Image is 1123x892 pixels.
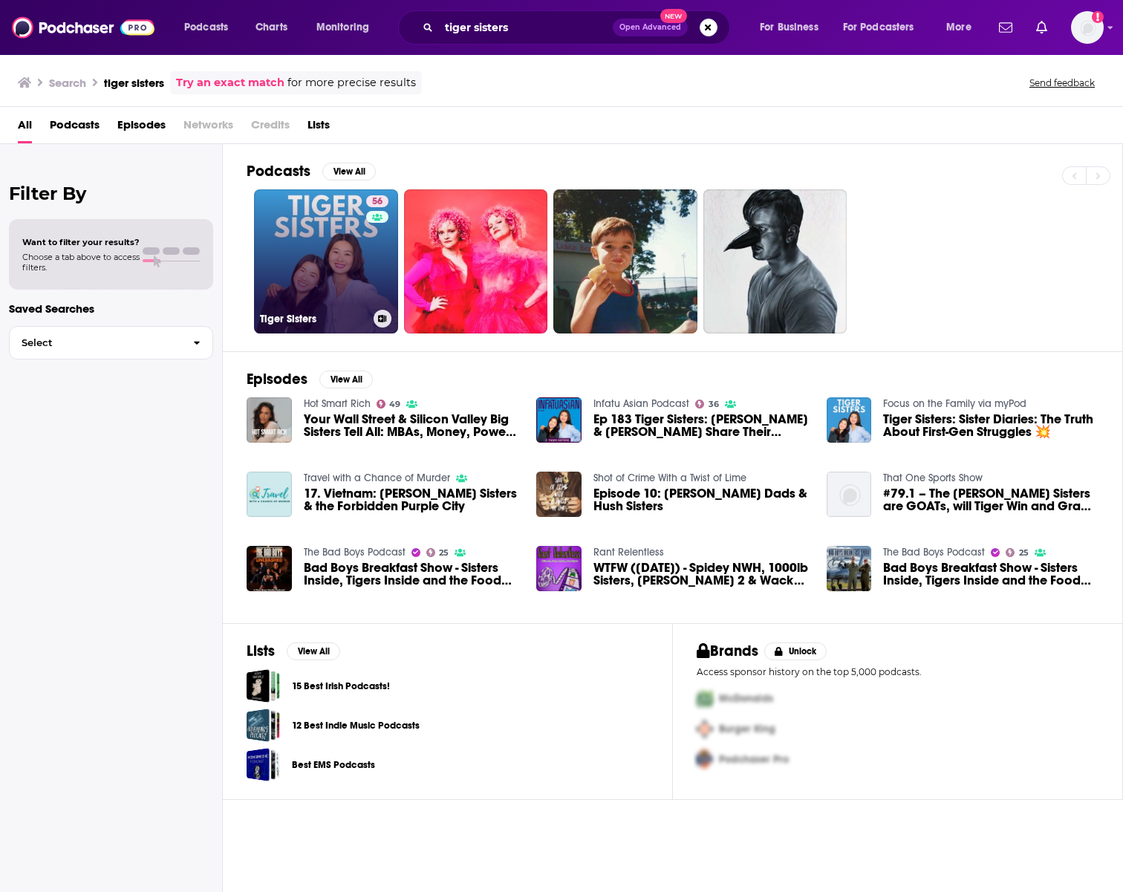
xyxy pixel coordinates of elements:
[117,113,166,143] span: Episodes
[9,302,213,316] p: Saved Searches
[536,397,582,443] img: Ep 183 Tiger Sisters: Jean & Cherie Luo Share Their Journey From the Ivy League to Podcasting
[827,546,872,591] img: Bad Boys Breakfast Show - Sisters Inside, Tigers Inside and the Food Inside!
[251,113,290,143] span: Credits
[1071,11,1104,44] span: Logged in as evankrask
[306,16,388,39] button: open menu
[50,113,100,143] span: Podcasts
[322,163,376,180] button: View All
[9,326,213,359] button: Select
[247,370,373,388] a: EpisodesView All
[613,19,688,36] button: Open AdvancedNew
[22,237,140,247] span: Want to filter your results?
[760,17,818,38] span: For Business
[593,413,809,438] a: Ep 183 Tiger Sisters: Jean & Cherie Luo Share Their Journey From the Ivy League to Podcasting
[10,338,181,348] span: Select
[287,642,340,660] button: View All
[304,413,519,438] a: Your Wall Street & Silicon Valley Big Sisters Tell All: MBAs, Money, Power & Startup Lore (With T...
[307,113,330,143] a: Lists
[749,16,837,39] button: open menu
[255,17,287,38] span: Charts
[883,561,1098,587] a: Bad Boys Breakfast Show - Sisters Inside, Tigers Inside and the Food Inside!
[883,487,1098,512] span: #79.1 – The [PERSON_NAME] Sisters are GOATs, will Tiger Win and Grab Bag
[843,17,914,38] span: For Podcasters
[691,744,719,775] img: Third Pro Logo
[719,692,773,705] span: McDonalds
[104,76,164,90] h3: tiger sisters
[1092,11,1104,23] svg: Add a profile image
[377,400,401,408] a: 49
[691,683,719,714] img: First Pro Logo
[319,371,373,388] button: View All
[883,413,1098,438] a: Tiger Sisters: Sister Diaries: The Truth About First-Gen Struggles 💥
[833,16,936,39] button: open menu
[292,678,390,694] a: 15 Best Irish Podcasts!
[660,9,687,23] span: New
[246,16,296,39] a: Charts
[247,546,292,591] img: Bad Boys Breakfast Show - Sisters Inside, Tigers Inside and the Food Inside!
[412,10,744,45] div: Search podcasts, credits, & more...
[593,561,809,587] span: WTFW ([DATE]) - Spidey NWH, 1000lb Sisters, [PERSON_NAME] 2 & Wacky News
[1006,548,1029,557] a: 25
[593,413,809,438] span: Ep 183 Tiger Sisters: [PERSON_NAME] & [PERSON_NAME] Share Their Journey From the Ivy League to Po...
[174,16,247,39] button: open menu
[883,472,983,484] a: That One Sports Show
[184,17,228,38] span: Podcasts
[697,642,758,660] h2: Brands
[304,561,519,587] a: Bad Boys Breakfast Show - Sisters Inside, Tigers Inside and the Food Inside!
[827,472,872,517] a: #79.1 – The Williams Sisters are GOATs, will Tiger Win and Grab Bag
[22,252,140,273] span: Choose a tab above to access filters.
[993,15,1018,40] a: Show notifications dropdown
[883,397,1026,410] a: Focus on the Family via myPod
[304,472,450,484] a: Travel with a Chance of Murder
[619,24,681,31] span: Open Advanced
[247,397,292,443] img: Your Wall Street & Silicon Valley Big Sisters Tell All: MBAs, Money, Power & Startup Lore (With T...
[719,723,775,735] span: Burger King
[697,666,1098,677] p: Access sponsor history on the top 5,000 podcasts.
[247,472,292,517] img: 17. Vietnam: Tiger Slaying Sisters & the Forbidden Purple City
[883,546,985,559] a: The Bad Boys Podcast
[247,709,280,742] a: 12 Best Indie Music Podcasts
[372,195,383,209] span: 56
[183,113,233,143] span: Networks
[719,753,789,766] span: Podchaser Pro
[1019,550,1029,556] span: 25
[316,17,369,38] span: Monitoring
[18,113,32,143] a: All
[247,669,280,703] a: 15 Best Irish Podcasts!
[593,472,746,484] a: Shot of Crime With a Twist of Lime
[12,13,154,42] img: Podchaser - Follow, Share and Rate Podcasts
[593,546,664,559] a: Rant Relentless
[247,642,275,660] h2: Lists
[536,546,582,591] img: WTFW (11/17/21) - Spidey NWH, 1000lb Sisters, Tiger King 2 & Wacky News
[593,487,809,512] a: Episode 10: Tiger King Dads & Hush Sisters
[247,162,376,180] a: PodcastsView All
[1030,15,1053,40] a: Show notifications dropdown
[827,397,872,443] a: Tiger Sisters: Sister Diaries: The Truth About First-Gen Struggles 💥
[1071,11,1104,44] button: Show profile menu
[883,487,1098,512] a: #79.1 – The Williams Sisters are GOATs, will Tiger Win and Grab Bag
[426,548,449,557] a: 25
[247,748,280,781] a: Best EMS Podcasts
[1071,11,1104,44] img: User Profile
[9,183,213,204] h2: Filter By
[695,400,719,408] a: 36
[593,487,809,512] span: Episode 10: [PERSON_NAME] Dads & Hush Sisters
[439,550,449,556] span: 25
[1025,76,1099,89] button: Send feedback
[709,401,719,408] span: 36
[247,642,340,660] a: ListsView All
